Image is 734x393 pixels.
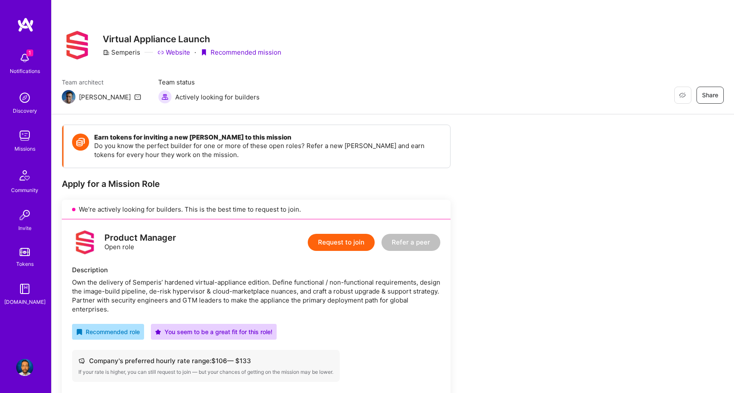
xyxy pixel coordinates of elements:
[308,234,375,251] button: Request to join
[104,233,176,251] div: Open role
[200,49,207,56] i: icon PurpleRibbon
[16,89,33,106] img: discovery
[72,230,98,255] img: logo
[26,49,33,56] span: 1
[17,17,34,32] img: logo
[702,91,718,99] span: Share
[94,134,442,141] h4: Earn tokens for inviting a new [PERSON_NAME] to this mission
[175,93,260,102] span: Actively looking for builders
[78,369,333,376] div: If your rate is higher, you can still request to join — but your chances of getting on the missio...
[4,297,46,306] div: [DOMAIN_NAME]
[62,78,141,87] span: Team architect
[679,92,686,99] i: icon EyeClosed
[11,186,38,195] div: Community
[157,48,190,57] a: Website
[155,329,161,335] i: icon PurpleStar
[78,356,333,365] div: Company's preferred hourly rate range: $ 106 — $ 133
[78,358,85,364] i: icon Cash
[194,48,196,57] div: ·
[76,329,82,335] i: icon RecommendedBadge
[134,93,141,100] i: icon Mail
[200,48,281,57] div: Recommended mission
[381,234,440,251] button: Refer a peer
[14,165,35,186] img: Community
[16,49,33,67] img: bell
[13,106,37,115] div: Discovery
[103,48,140,57] div: Semperis
[18,224,32,233] div: Invite
[20,248,30,256] img: tokens
[94,141,442,159] p: Do you know the perfect builder for one or more of these open roles? Refer a new [PERSON_NAME] an...
[16,280,33,297] img: guide book
[10,67,40,76] div: Notifications
[79,93,131,102] div: [PERSON_NAME]
[155,327,272,336] div: You seem to be a great fit for this role!
[103,49,110,56] i: icon CompanyGray
[62,90,75,104] img: Team Architect
[72,265,440,274] div: Description
[16,127,33,144] img: teamwork
[158,78,260,87] span: Team status
[14,144,35,153] div: Missions
[103,34,281,44] h3: Virtual Appliance Launch
[16,359,33,376] img: User Avatar
[76,327,140,336] div: Recommended role
[16,259,34,268] div: Tokens
[158,90,172,104] img: Actively looking for builders
[72,278,440,314] div: Own the delivery of Semperis’ hardened virtual-appliance edition. Define functional / non-functio...
[62,30,92,61] img: Company Logo
[72,134,89,151] img: Token icon
[16,207,33,224] img: Invite
[104,233,176,242] div: Product Manager
[62,178,451,189] div: Apply for a Mission Role
[62,200,451,219] div: We’re actively looking for builders. This is the best time to request to join.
